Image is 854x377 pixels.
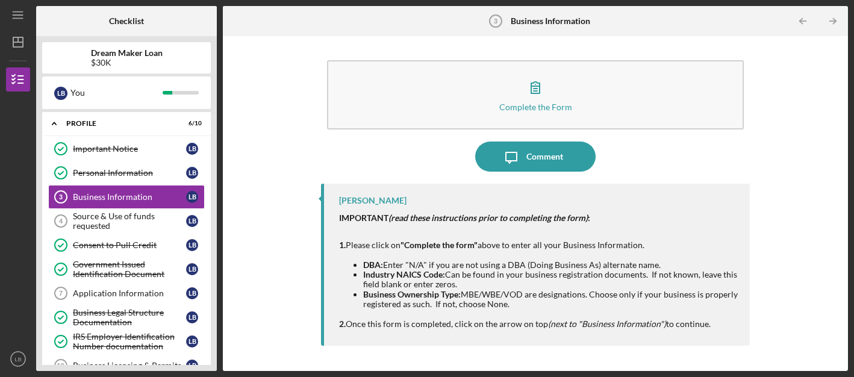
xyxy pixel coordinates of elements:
[526,142,563,172] div: Comment
[66,120,172,127] div: Profile
[48,281,205,305] a: 7Application InformationLB
[73,168,186,178] div: Personal Information
[339,240,346,250] strong: 1.
[339,196,407,205] div: [PERSON_NAME]
[186,215,198,227] div: L B
[339,317,738,331] p: Once this form is completed, click on the arrow on top to continue.
[59,217,63,225] tspan: 4
[186,263,198,275] div: L B
[363,290,738,309] li: MBE/WBE/VOD are designations. Choose only if your business is properly registered as such. If not...
[73,240,186,250] div: Consent to Pull Credit
[180,120,202,127] div: 6 / 10
[73,361,186,370] div: Business Licensing & Permits
[48,329,205,354] a: IRS Employer Identification Number documentationLB
[186,287,198,299] div: L B
[186,335,198,347] div: L B
[48,209,205,233] a: 4Source & Use of funds requestedLB
[511,16,590,26] b: Business Information
[48,137,205,161] a: Important NoticeLB
[109,16,144,26] b: Checklist
[73,144,186,154] div: Important Notice
[186,311,198,323] div: L B
[59,290,63,297] tspan: 7
[388,213,588,223] em: (read these instructions prior to completing the form)
[494,17,497,25] tspan: 3
[363,289,461,299] strong: Business Ownership Type:
[48,233,205,257] a: Consent to Pull CreditLB
[73,308,186,327] div: Business Legal Structure Documentation
[48,257,205,281] a: Government Issued Identification DocumentLB
[363,260,383,270] strong: DBA:
[363,260,738,270] li: Enter "N/A" if you are not using a DBA (Doing Business As) alternate name.
[91,48,163,58] b: Dream Maker Loan
[475,142,596,172] button: Comment
[327,60,744,129] button: Complete the Form
[59,193,63,201] tspan: 3
[73,260,186,279] div: Government Issued Identification Document
[73,192,186,202] div: Business Information
[48,161,205,185] a: Personal InformationLB
[401,240,478,250] strong: "Complete the form"
[186,143,198,155] div: L B
[73,211,186,231] div: Source & Use of funds requested
[499,102,572,111] div: Complete the Form
[186,360,198,372] div: L B
[339,319,346,329] strong: 2.
[186,239,198,251] div: L B
[548,319,666,329] em: (next to "Business Information")
[48,185,205,209] a: 3Business InformationLB
[54,87,67,100] div: L B
[91,58,163,67] div: $30K
[339,211,738,252] p: Please click on above to enter all your Business Information.
[48,305,205,329] a: Business Legal Structure DocumentationLB
[14,356,22,363] text: LB
[73,332,186,351] div: IRS Employer Identification Number documentation
[186,191,198,203] div: L B
[186,167,198,179] div: L B
[363,269,445,279] strong: Industry NAICS Code:
[6,347,30,371] button: LB
[339,213,590,223] strong: IMPORTANT :
[70,83,163,103] div: You
[363,270,738,289] li: Can be found in your business registration documents. If not known, leave this field blank or ent...
[73,288,186,298] div: Application Information
[57,362,64,369] tspan: 10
